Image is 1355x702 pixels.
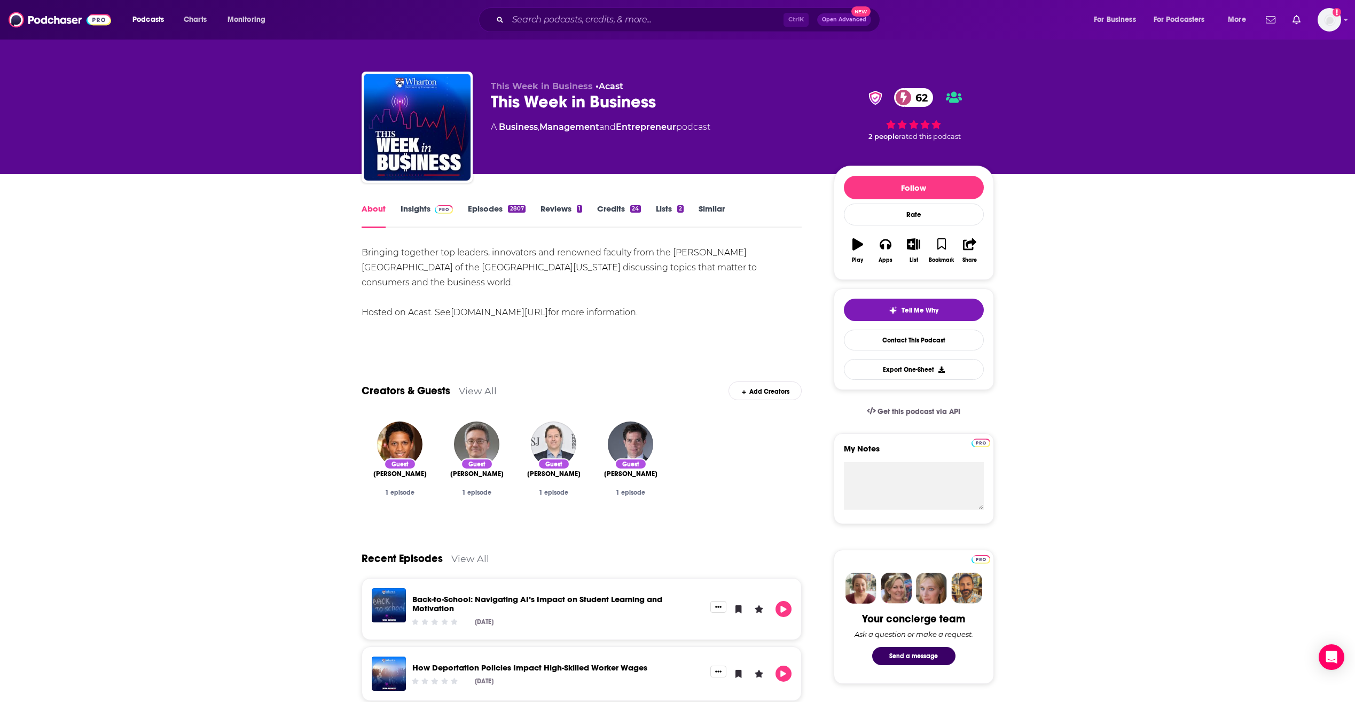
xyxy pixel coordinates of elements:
img: Sydney Profile [845,573,876,604]
button: Follow [844,176,984,199]
img: tell me why sparkle [889,306,897,315]
span: and [599,122,616,132]
button: Play [844,231,872,270]
div: 2807 [508,205,525,213]
a: Get this podcast via API [858,399,969,425]
a: Kevin Volpp [450,470,504,478]
div: Share [962,257,977,263]
img: Jules Profile [916,573,947,604]
button: Bookmark [928,231,955,270]
div: Community Rating: 0 out of 5 [410,677,459,685]
span: This Week in Business [491,81,593,91]
span: For Podcasters [1154,12,1205,27]
a: Credits24 [597,204,640,228]
div: Bringing together top leaders, innovators and renowned faculty from the [PERSON_NAME][GEOGRAPHIC_... [362,245,802,320]
img: Jon Profile [951,573,982,604]
span: Tell Me Why [902,306,938,315]
a: Kevin Volpp [454,422,499,467]
img: Podchaser - Follow, Share and Rate Podcasts [9,10,111,30]
span: • [596,81,623,91]
span: Open Advanced [822,17,866,22]
label: My Notes [844,443,984,462]
img: Joshua Meltzer [608,422,653,467]
div: Rate [844,204,984,225]
a: Episodes2807 [468,204,525,228]
div: Ask a question or make a request. [855,630,973,638]
a: Creators & Guests [362,384,450,397]
button: open menu [1220,11,1259,28]
button: Leave a Rating [751,601,767,617]
div: Your concierge team [862,612,965,626]
button: Play [776,601,792,617]
a: Entrepreneur [616,122,676,132]
div: 1 episode [370,489,430,496]
a: Management [539,122,599,132]
div: [DATE] [475,618,494,626]
div: 1 [577,205,582,213]
button: Show More Button [710,666,726,677]
span: [PERSON_NAME] [527,470,581,478]
span: Charts [184,12,207,27]
span: New [851,6,871,17]
button: open menu [1086,11,1149,28]
a: About [362,204,386,228]
span: [PERSON_NAME] [604,470,657,478]
span: Logged in as mtraynor [1318,8,1341,32]
button: Share [955,231,983,270]
button: Show profile menu [1318,8,1341,32]
div: [DATE] [475,677,494,685]
a: Charts [177,11,213,28]
svg: Add a profile image [1333,8,1341,17]
a: Sajith Wickramasekara [373,470,427,478]
a: 62 [894,88,933,107]
a: Contact This Podcast [844,330,984,350]
img: Sajith Wickramasekara [377,422,422,467]
span: Podcasts [132,12,164,27]
button: List [899,231,927,270]
button: Export One-Sheet [844,359,984,380]
a: Lists2 [656,204,684,228]
img: Back-to-School: Navigating AI’s Impact on Student Learning and Motivation [372,588,406,622]
img: Podchaser Pro [972,439,990,447]
div: Play [852,257,863,263]
span: [PERSON_NAME] [373,470,427,478]
span: [PERSON_NAME] [450,470,504,478]
a: Show notifications dropdown [1262,11,1280,29]
span: Ctrl K [784,13,809,27]
span: For Business [1094,12,1136,27]
a: Recent Episodes [362,552,443,565]
div: 24 [630,205,640,213]
a: Back-to-School: Navigating AI’s Impact on Student Learning and Motivation [412,594,662,613]
button: Bookmark Episode [731,601,747,617]
button: Open AdvancedNew [817,13,871,26]
img: User Profile [1318,8,1341,32]
div: Guest [384,458,416,470]
a: Pro website [972,437,990,447]
span: , [538,122,539,132]
img: Podchaser Pro [435,205,453,214]
a: John Carreyrou [527,470,581,478]
span: More [1228,12,1246,27]
button: Play [776,666,792,682]
div: Guest [538,458,570,470]
span: Monitoring [228,12,265,27]
span: 2 people [868,132,899,141]
button: Leave a Rating [751,666,767,682]
div: A podcast [491,121,710,134]
div: Apps [879,257,892,263]
a: View All [451,553,489,564]
a: Joshua Meltzer [604,470,657,478]
img: John Carreyrou [531,422,576,467]
div: Community Rating: 0 out of 5 [410,618,459,626]
img: verified Badge [865,91,886,105]
div: 1 episode [447,489,507,496]
a: [DOMAIN_NAME][URL] [451,307,548,317]
button: Bookmark Episode [731,666,747,682]
img: This Week in Business [364,74,471,181]
div: Add Creators [729,381,802,400]
img: How Deportation Policies Impact High-Skilled Worker Wages [372,657,406,691]
div: Search podcasts, credits, & more... [489,7,890,32]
